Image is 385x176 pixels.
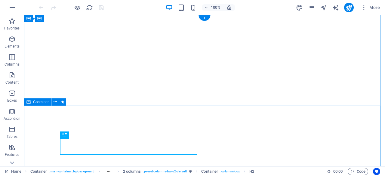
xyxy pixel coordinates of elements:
[345,4,352,11] i: Publish
[220,168,240,175] span: . columns-box
[332,4,339,11] button: text_generator
[30,168,47,175] span: Click to select. Double-click to edit
[74,4,81,11] button: Click here to leave preview mode and continue editing
[7,134,17,139] p: Tables
[373,168,380,175] button: Usercentrics
[5,152,19,157] p: Features
[308,4,315,11] button: pages
[337,169,338,174] span: :
[249,168,254,175] span: Click to select. Double-click to edit
[296,4,303,11] button: design
[5,80,19,85] p: Content
[211,4,220,11] h6: 100%
[308,4,315,11] i: Pages (Ctrl+Alt+S)
[350,168,365,175] span: Code
[33,100,49,104] span: Container
[201,168,218,175] span: Click to select. Double-click to edit
[4,116,20,121] p: Accordion
[226,5,232,10] i: On resize automatically adjust zoom level to fit chosen device.
[143,168,187,175] span: . preset-columns-two-v2-default
[30,168,254,175] nav: breadcrumb
[86,4,93,11] button: reload
[123,168,141,175] span: Click to select. Double-click to edit
[199,15,210,21] div: +
[296,4,303,11] i: Design (Ctrl+Alt+Y)
[202,4,223,11] button: 100%
[332,4,339,11] i: AI Writer
[320,4,327,11] i: Navigator
[4,26,20,31] p: Favorites
[361,5,380,11] span: More
[348,168,368,175] button: Code
[359,3,382,12] button: More
[5,62,20,67] p: Columns
[49,168,94,175] span: . main-container .bg-background
[327,168,343,175] h6: Session time
[7,98,17,103] p: Boxes
[5,44,20,49] p: Elements
[333,168,343,175] span: 00 00
[5,168,21,175] a: Click to cancel selection. Double-click to open Pages
[86,4,93,11] i: Reload page
[320,4,327,11] button: navigator
[189,170,192,173] i: This element is a customizable preset
[344,3,354,12] button: publish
